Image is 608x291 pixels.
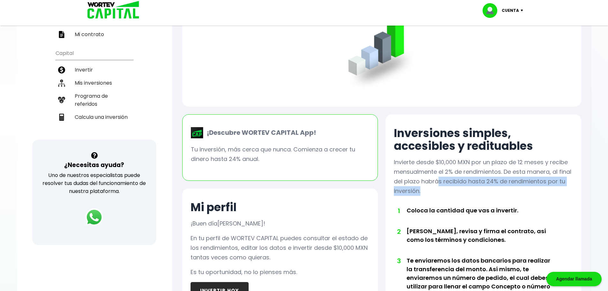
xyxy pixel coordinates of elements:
[85,208,103,226] img: logos_whatsapp-icon.242b2217.svg
[397,206,400,216] span: 1
[58,31,65,38] img: contrato-icon.f2db500c.svg
[502,6,519,15] p: Cuenta
[546,272,602,286] div: Agendar llamada
[407,206,555,227] li: Coloca la cantidad que vas a invertir.
[345,18,418,90] img: grafica.516fef24.png
[397,227,400,236] span: 2
[58,66,65,73] img: invertir-icon.b3b967d7.svg
[56,76,133,89] a: Mis inversiones
[191,201,236,214] h2: Mi perfil
[41,171,148,195] p: Uno de nuestros especialistas puede resolver tus dudas del funcionamiento de nuestra plataforma.
[191,219,265,228] p: ¡Buen día !
[56,28,133,41] a: Mi contrato
[64,160,124,170] h3: ¿Necesitas ayuda?
[519,10,528,11] img: icon-down
[58,96,65,103] img: recomiendanos-icon.9b8e9327.svg
[191,127,204,139] img: wortev-capital-app-icon
[56,46,133,140] ul: Capital
[56,111,133,124] a: Calcula una inversión
[397,256,400,266] span: 3
[204,128,316,137] p: ¡Descubre WORTEV CAPITAL App!
[58,80,65,87] img: inversiones-icon.6695dc30.svg
[394,127,573,152] h2: Inversiones simples, accesibles y redituables
[394,157,573,196] p: Invierte desde $10,000 MXN por un plazo de 12 meses y recibe mensualmente el 2% de rendimientos. ...
[407,227,555,256] li: [PERSON_NAME], revisa y firma el contrato, así como los términos y condiciones.
[217,219,263,227] span: [PERSON_NAME]
[483,3,502,18] img: profile-image
[191,267,297,277] p: Es tu oportunidad, no lo pienses más.
[191,234,370,262] p: En tu perfil de WORTEV CAPITAL puedes consultar el estado de los rendimientos, editar los datos e...
[191,145,369,164] p: Tu inversión, más cerca que nunca. Comienza a crecer tu dinero hasta 24% anual.
[56,89,133,111] a: Programa de referidos
[58,114,65,121] img: calculadora-icon.17d418c4.svg
[56,63,133,76] a: Invertir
